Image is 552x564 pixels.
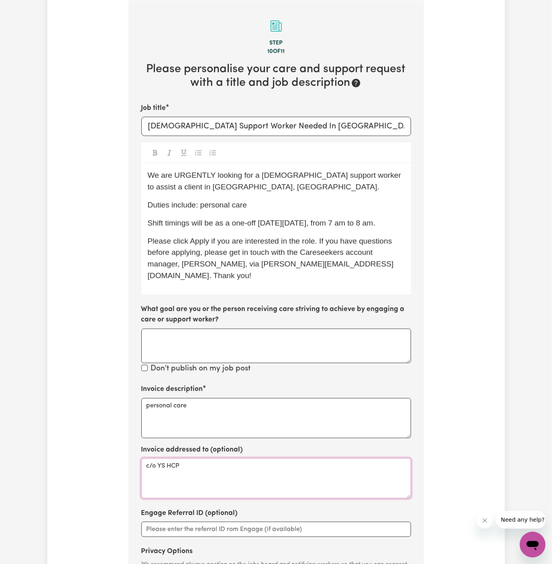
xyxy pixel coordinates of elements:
iframe: Message from company [496,511,546,529]
button: Toggle undefined [193,147,204,158]
button: Toggle undefined [178,147,189,158]
input: Please enter the referral ID rom Engage (if available) [141,522,411,537]
div: Step [141,39,411,48]
span: We are URGENTLY looking for a [DEMOGRAPHIC_DATA] support worker to assist a client in [GEOGRAPHIC... [148,171,403,191]
label: Engage Referral ID (optional) [141,508,238,519]
iframe: Close message [477,513,493,529]
label: Invoice addressed to (optional) [141,445,243,455]
h2: Please personalise your care and support request with a title and job description [141,63,411,90]
textarea: c/o YS HCP [141,458,411,499]
div: 10 of 11 [141,47,411,56]
button: Toggle undefined [149,147,161,158]
button: Toggle undefined [207,147,218,158]
textarea: personal care [141,398,411,438]
label: Job title [141,103,166,114]
span: Shift timings will be as a one-off [DATE][DATE], from 7 am to 8 am. [148,219,375,227]
iframe: Button to launch messaging window [520,532,546,558]
label: Don't publish on my job post [151,363,251,375]
label: Invoice description [141,384,203,395]
label: What goal are you or the person receiving care striving to achieve by engaging a care or support ... [141,304,411,326]
span: Please click Apply if you are interested in the role. If you have questions before applying, plea... [148,237,394,280]
input: e.g. Care worker needed in North Sydney for aged care [141,117,411,136]
label: Privacy Options [141,547,193,557]
button: Toggle undefined [164,147,175,158]
span: Duties include: personal care [148,201,247,209]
